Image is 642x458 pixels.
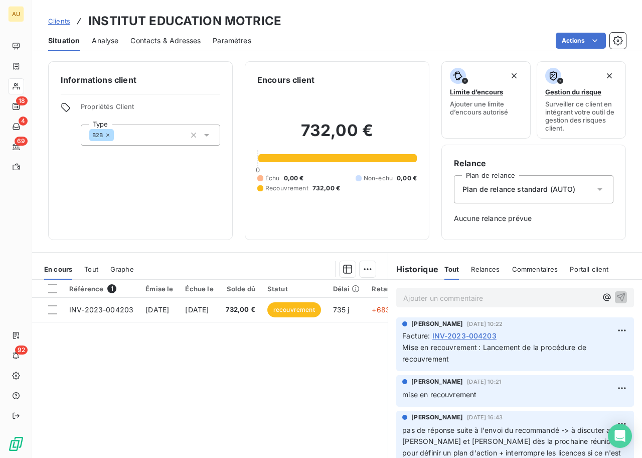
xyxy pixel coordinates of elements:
span: 4 [19,117,28,126]
span: Gestion du risque [545,88,601,96]
div: Open Intercom Messenger [608,424,632,448]
div: Délai [333,285,360,293]
span: [DATE] 16:43 [467,414,503,420]
span: 732,00 € [226,305,255,315]
span: Facture : [402,330,430,341]
span: 1 [107,284,116,293]
span: 18 [16,96,28,105]
span: Ajouter une limite d’encours autorisé [450,100,522,116]
span: [DATE] [145,305,169,314]
h2: 732,00 € [257,121,417,151]
span: Mise en recouvrement : Lancement de la procédure de recouvrement [402,343,588,363]
span: 732,00 € [312,184,340,193]
span: Non-échu [364,174,393,183]
input: Ajouter une valeur [114,131,122,140]
a: Clients [48,16,70,26]
img: Logo LeanPay [8,436,24,452]
span: [PERSON_NAME] [411,413,463,422]
h3: INSTITUT EDUCATION MOTRICE [88,12,281,30]
span: 0,00 € [397,174,417,183]
button: Actions [556,33,606,49]
span: Paramètres [213,36,251,46]
span: mise en recouvrement [402,390,476,399]
span: INV-2023-004203 [432,330,497,341]
span: 735 j [333,305,350,314]
span: 0,00 € [284,174,304,183]
div: Référence [69,284,133,293]
span: [PERSON_NAME] [411,319,463,328]
button: Gestion du risqueSurveiller ce client en intégrant votre outil de gestion des risques client. [537,61,626,139]
span: En cours [44,265,72,273]
span: 92 [15,346,28,355]
h6: Encours client [257,74,314,86]
span: Clients [48,17,70,25]
span: Relances [471,265,500,273]
span: Recouvrement [265,184,308,193]
span: [DATE] 10:22 [467,321,503,327]
span: 0 [256,166,260,174]
span: Commentaires [512,265,558,273]
span: recouvrement [267,302,321,317]
span: INV-2023-004203 [69,305,133,314]
h6: Relance [454,157,613,169]
span: Aucune relance prévue [454,213,613,223]
span: Tout [444,265,459,273]
div: Statut [267,285,321,293]
span: [PERSON_NAME] [411,377,463,386]
div: Retard [372,285,404,293]
h6: Historique [388,263,438,275]
span: Situation [48,36,80,46]
div: Émise le [145,285,173,293]
span: B2B [92,132,103,138]
span: Limite d’encours [450,88,503,96]
span: Échu [265,174,280,183]
span: [DATE] [185,305,209,314]
span: 69 [15,137,28,146]
span: Contacts & Adresses [130,36,201,46]
span: Surveiller ce client en intégrant votre outil de gestion des risques client. [545,100,617,132]
h6: Informations client [61,74,220,86]
div: Solde dû [226,285,255,293]
span: +683 j [372,305,394,314]
span: Propriétés Client [81,102,220,117]
button: Limite d’encoursAjouter une limite d’encours autorisé [441,61,531,139]
div: AU [8,6,24,22]
span: Plan de relance standard (AUTO) [462,184,576,194]
span: Graphe [110,265,134,273]
span: Analyse [92,36,118,46]
div: Échue le [185,285,213,293]
span: [DATE] 10:21 [467,379,502,385]
span: Portail client [570,265,608,273]
span: Tout [84,265,98,273]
